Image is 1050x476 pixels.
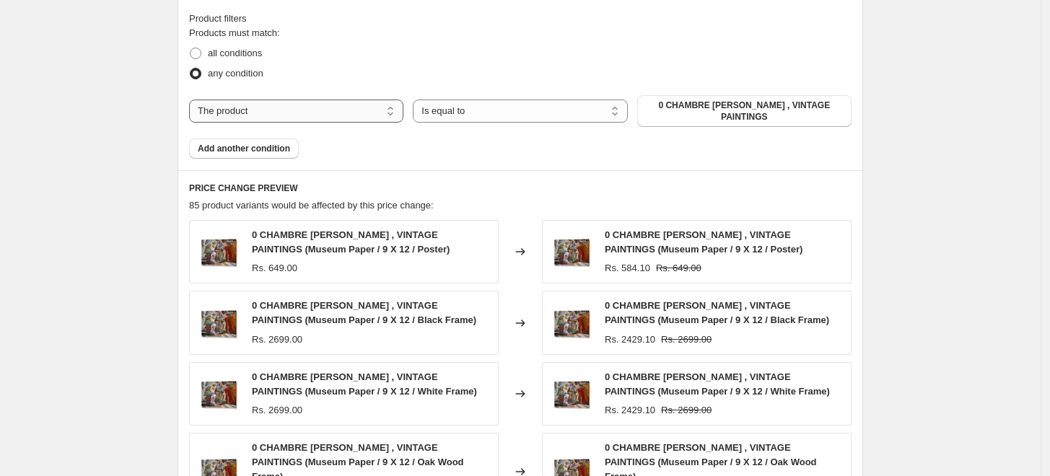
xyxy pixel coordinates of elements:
[252,332,302,347] div: Rs. 2699.00
[646,100,843,123] span: 0 CHAMBRE [PERSON_NAME] , VINTAGE PAINTINGS
[252,403,302,418] div: Rs. 2699.00
[189,138,299,159] button: Add another condition
[252,300,476,325] span: 0 CHAMBRE [PERSON_NAME] , VINTAGE PAINTINGS (Museum Paper / 9 X 12 / Black Frame)
[605,229,802,255] span: 0 CHAMBRE [PERSON_NAME] , VINTAGE PAINTINGS (Museum Paper / 9 X 12 / Poster)
[189,182,852,194] h6: PRICE CHANGE PREVIEW
[198,143,290,154] span: Add another condition
[252,229,450,255] span: 0 CHAMBRE [PERSON_NAME] , VINTAGE PAINTINGS (Museum Paper / 9 X 12 / Poster)
[208,48,262,58] span: all conditions
[605,261,650,276] div: Rs. 584.10
[189,27,280,38] span: Products must match:
[208,68,263,79] span: any condition
[252,261,297,276] div: Rs. 649.00
[252,371,477,397] span: 0 CHAMBRE [PERSON_NAME] , VINTAGE PAINTINGS (Museum Paper / 9 X 12 / White Frame)
[550,372,593,415] img: GALLERYWRAP-resized_68388be6-0156-4f2a-9cf4-c57fa730b2c7_80x.jpg
[605,371,830,397] span: 0 CHAMBRE [PERSON_NAME] , VINTAGE PAINTINGS (Museum Paper / 9 X 12 / White Frame)
[605,403,655,418] div: Rs. 2429.10
[189,12,852,26] div: Product filters
[197,301,240,345] img: GALLERYWRAP-resized_68388be6-0156-4f2a-9cf4-c57fa730b2c7_80x.jpg
[550,230,593,273] img: GALLERYWRAP-resized_68388be6-0156-4f2a-9cf4-c57fa730b2c7_80x.jpg
[661,403,712,418] strike: Rs. 2699.00
[189,200,434,211] span: 85 product variants would be affected by this price change:
[605,332,655,347] div: Rs. 2429.10
[656,261,701,276] strike: Rs. 649.00
[605,300,829,325] span: 0 CHAMBRE [PERSON_NAME] , VINTAGE PAINTINGS (Museum Paper / 9 X 12 / Black Frame)
[637,95,852,127] button: 0 CHAMBRE DE RAPHAËL , VINTAGE PAINTINGS
[550,301,593,345] img: GALLERYWRAP-resized_68388be6-0156-4f2a-9cf4-c57fa730b2c7_80x.jpg
[661,332,712,347] strike: Rs. 2699.00
[197,230,240,273] img: GALLERYWRAP-resized_68388be6-0156-4f2a-9cf4-c57fa730b2c7_80x.jpg
[197,372,240,415] img: GALLERYWRAP-resized_68388be6-0156-4f2a-9cf4-c57fa730b2c7_80x.jpg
